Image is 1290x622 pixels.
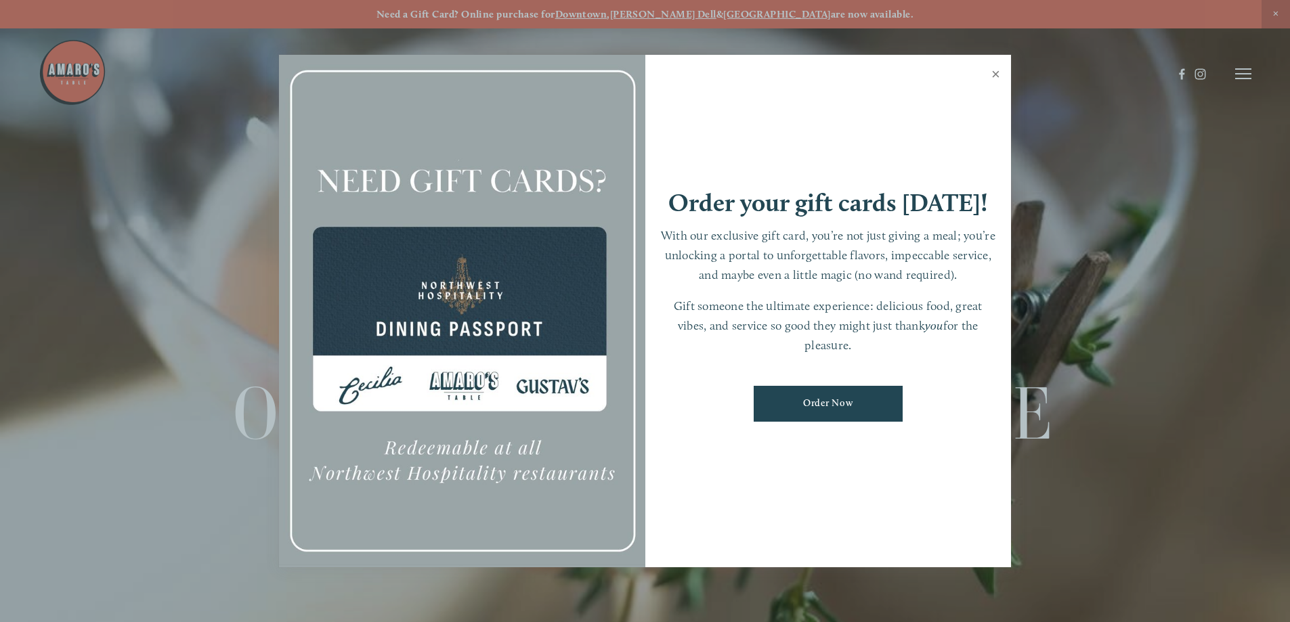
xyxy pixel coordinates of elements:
a: Order Now [754,386,903,422]
a: Close [983,57,1009,95]
p: With our exclusive gift card, you’re not just giving a meal; you’re unlocking a portal to unforge... [659,226,998,284]
h1: Order your gift cards [DATE]! [668,190,988,215]
p: Gift someone the ultimate experience: delicious food, great vibes, and service so good they might... [659,296,998,355]
em: you [925,318,943,332]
